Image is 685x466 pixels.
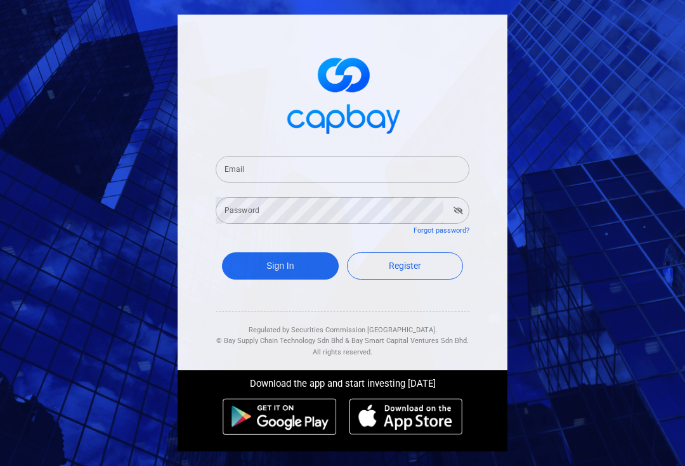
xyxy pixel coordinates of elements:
[347,252,464,280] a: Register
[216,312,469,358] div: Regulated by Securities Commission [GEOGRAPHIC_DATA]. & All rights reserved.
[216,337,343,345] span: © Bay Supply Chain Technology Sdn Bhd
[351,337,469,345] span: Bay Smart Capital Ventures Sdn Bhd.
[168,370,517,392] div: Download the app and start investing [DATE]
[222,252,339,280] button: Sign In
[349,398,462,435] img: ios
[279,46,406,141] img: logo
[414,226,469,235] a: Forgot password?
[389,261,421,271] span: Register
[223,398,337,435] img: android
